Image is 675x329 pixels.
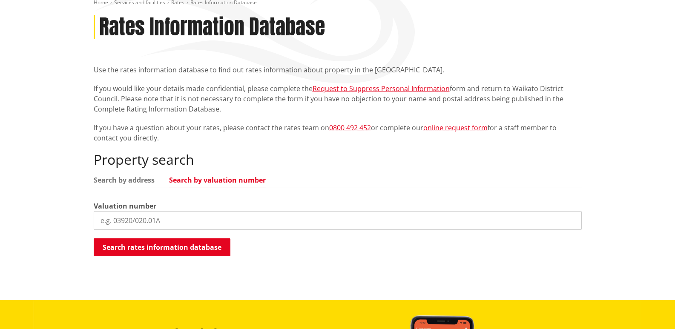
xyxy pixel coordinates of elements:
[94,83,582,114] p: If you would like your details made confidential, please complete the form and return to Waikato ...
[329,123,371,132] a: 0800 492 452
[94,65,582,75] p: Use the rates information database to find out rates information about property in the [GEOGRAPHI...
[94,123,582,143] p: If you have a question about your rates, please contact the rates team on or complete our for a s...
[94,177,155,183] a: Search by address
[94,238,230,256] button: Search rates information database
[94,201,156,211] label: Valuation number
[169,177,266,183] a: Search by valuation number
[313,84,450,93] a: Request to Suppress Personal Information
[636,293,666,324] iframe: Messenger Launcher
[99,15,325,40] h1: Rates Information Database
[423,123,488,132] a: online request form
[94,211,582,230] input: e.g. 03920/020.01A
[94,152,582,168] h2: Property search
